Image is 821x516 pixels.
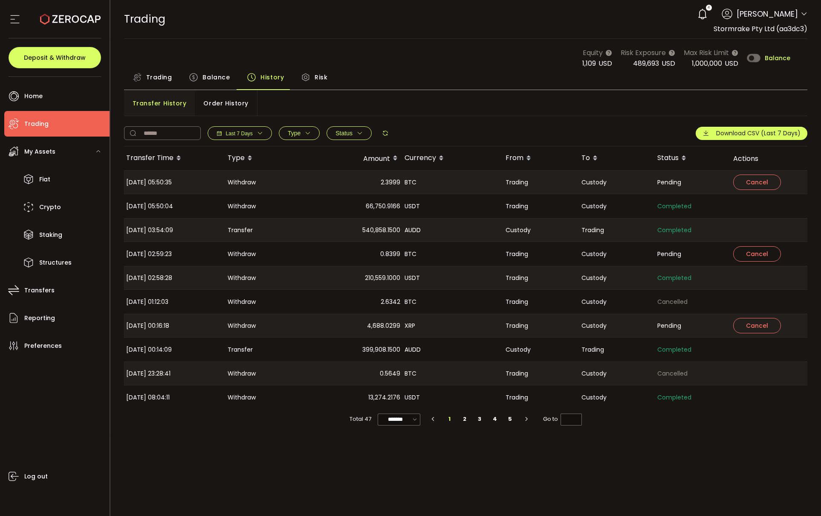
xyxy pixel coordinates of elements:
span: Preferences [24,340,62,352]
span: Withdraw [228,393,256,402]
div: From [503,151,579,166]
span: Cancel [746,179,768,185]
span: Cancel [746,323,768,329]
span: Type [288,130,301,137]
span: [DATE] 01:12:03 [126,297,168,307]
span: Pending [657,178,681,187]
div: Transfer Time [124,151,225,166]
span: Trading [506,273,528,283]
span: Home [24,90,43,102]
span: Completed [657,345,691,355]
span: Transfer [228,345,253,355]
span: Pending [657,321,681,331]
span: Staking [39,229,62,241]
span: Go to [543,413,582,425]
span: Trading [506,321,528,331]
span: BTC [405,249,416,259]
span: Completed [657,273,691,283]
span: Completed [657,201,691,211]
span: Pending [657,249,681,259]
span: Trading [124,12,165,26]
span: 540,858.1500 [362,225,400,235]
span: My Assets [24,146,55,158]
span: BTC [405,178,416,187]
span: Trading [506,393,528,402]
span: Custody [581,321,607,331]
span: Fiat [39,173,50,186]
span: Custody [581,249,607,259]
span: Custody [506,345,531,355]
span: Custody [581,178,607,187]
span: Cancelled [657,369,688,379]
span: History [260,69,284,86]
button: Cancel [733,175,781,190]
span: Trading [581,225,604,235]
span: [DATE] 02:58:28 [126,273,172,283]
li: 4 [487,413,503,425]
span: 13,274.2176 [368,393,400,402]
span: Cancel [746,251,768,257]
li: 1 [442,413,457,425]
span: Withdraw [228,178,256,187]
span: [DATE] 03:54:09 [126,225,173,235]
span: Withdraw [228,297,256,307]
span: Custody [581,297,607,307]
span: Completed [657,225,691,235]
span: 4,688.0299 [367,321,400,331]
button: Deposit & Withdraw [9,47,101,68]
button: Cancel [733,318,781,333]
span: [DATE] 02:59:23 [126,249,172,259]
span: 2.3999 [381,178,400,187]
span: Custody [581,393,607,402]
span: [DATE] 08:04:11 [126,393,170,402]
span: Log out [24,470,48,483]
li: 2 [457,413,472,425]
span: Withdraw [228,201,256,211]
button: Last 7 Days [208,126,272,140]
span: Custody [581,369,607,379]
span: [DATE] 00:16:18 [126,321,169,331]
button: Status [327,126,372,140]
span: Withdraw [228,369,256,379]
span: Custody [506,225,531,235]
div: To [579,151,655,166]
span: Risk [315,69,327,86]
span: Transfer [228,225,253,235]
span: USDT [405,273,420,283]
div: Actions [731,154,808,163]
span: Structures [39,257,72,269]
span: [DATE] 05:50:35 [126,178,172,187]
span: Custody [581,201,607,211]
span: Total 47 [350,413,371,425]
span: Max Risk Limit [684,47,729,58]
span: Risk Exposure [621,47,666,58]
span: Balance [765,55,790,61]
span: USD [662,58,675,68]
span: [PERSON_NAME] [737,8,798,20]
span: AUDD [405,345,421,355]
span: Trading [581,345,604,355]
span: 210,559.1000 [365,273,400,283]
span: Crypto [39,201,61,213]
span: USD [598,58,612,68]
span: USDT [405,201,420,211]
span: Status [335,130,353,137]
span: [DATE] 23:28:41 [126,369,171,379]
span: USDT [405,393,420,402]
span: Transfer History [133,95,187,112]
iframe: Chat Widget [778,475,821,516]
span: Stormrake Pty Ltd (aa3dc3) [714,24,807,34]
span: Trading [506,201,528,211]
span: Custody [581,273,607,283]
span: 0.5649 [380,369,400,379]
button: Cancel [733,246,781,262]
li: 5 [503,413,518,425]
span: Reporting [24,312,55,324]
span: Trading [506,249,528,259]
span: XRP [405,321,415,331]
span: Order History [203,95,248,112]
span: Trading [506,178,528,187]
span: 1,000,000 [692,58,722,68]
span: Deposit & Withdraw [24,55,86,61]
